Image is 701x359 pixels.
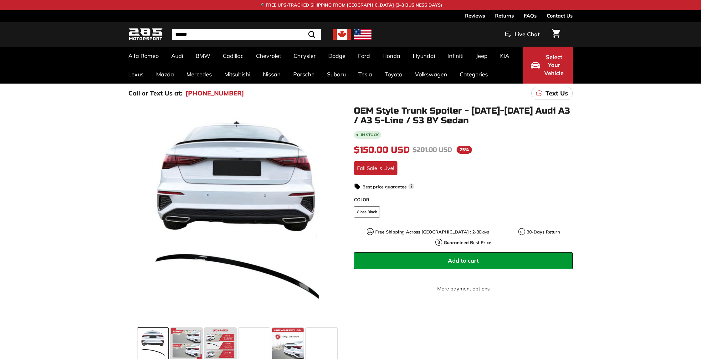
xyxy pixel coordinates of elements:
button: Add to cart [354,252,573,269]
a: KIA [494,47,515,65]
a: Mitsubishi [218,65,257,84]
button: Select Your Vehicle [523,47,573,84]
strong: 30-Days Return [527,229,560,235]
a: Cadillac [217,47,250,65]
p: Days [375,229,489,235]
a: Ford [352,47,376,65]
a: Reviews [465,10,485,21]
a: Porsche [287,65,321,84]
a: Text Us [531,87,573,100]
span: 25% [457,146,472,154]
a: FAQs [524,10,537,21]
a: Contact Us [547,10,573,21]
a: Toyota [378,65,409,84]
a: Volkswagen [409,65,453,84]
p: 🚀 FREE UPS-TRACKED SHIPPING FROM [GEOGRAPHIC_DATA] (2–3 BUSINESS DAYS) [259,2,442,8]
span: Select Your Vehicle [543,53,565,77]
span: Live Chat [514,30,540,38]
span: Add to cart [448,257,479,264]
strong: Free Shipping Across [GEOGRAPHIC_DATA] : 2-3 [375,229,479,235]
a: Lexus [122,65,150,84]
a: Mazda [150,65,180,84]
a: More payment options [354,285,573,292]
span: $150.00 USD [354,145,410,155]
b: In stock [361,133,379,137]
a: Dodge [322,47,352,65]
button: Live Chat [497,27,548,42]
strong: Guaranteed Best Price [444,240,491,245]
a: Honda [376,47,407,65]
a: Returns [495,10,514,21]
a: Nissan [257,65,287,84]
a: Audi [165,47,189,65]
label: COLOR [354,197,573,203]
a: Subaru [321,65,352,84]
a: Cart [548,24,564,45]
img: Logo_285_Motorsport_areodynamics_components [128,27,163,42]
span: i [408,183,414,189]
a: BMW [189,47,217,65]
a: Hyundai [407,47,441,65]
a: Tesla [352,65,378,84]
a: Jeep [470,47,494,65]
h1: OEM Style Trunk Spoiler - [DATE]-[DATE] Audi A3 / A3 S-Line / S3 8Y Sedan [354,106,573,126]
p: Call or Text Us at: [128,89,182,98]
input: Search [172,29,321,40]
div: Fall Sale Is Live! [354,161,397,175]
a: Infiniti [441,47,470,65]
a: Categories [453,65,494,84]
p: Text Us [545,89,568,98]
a: Alfa Romeo [122,47,165,65]
strong: Best price guarantee [362,184,407,190]
span: $201.00 USD [413,146,452,154]
a: Chevrolet [250,47,287,65]
a: Mercedes [180,65,218,84]
a: [PHONE_NUMBER] [186,89,244,98]
a: Chrysler [287,47,322,65]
